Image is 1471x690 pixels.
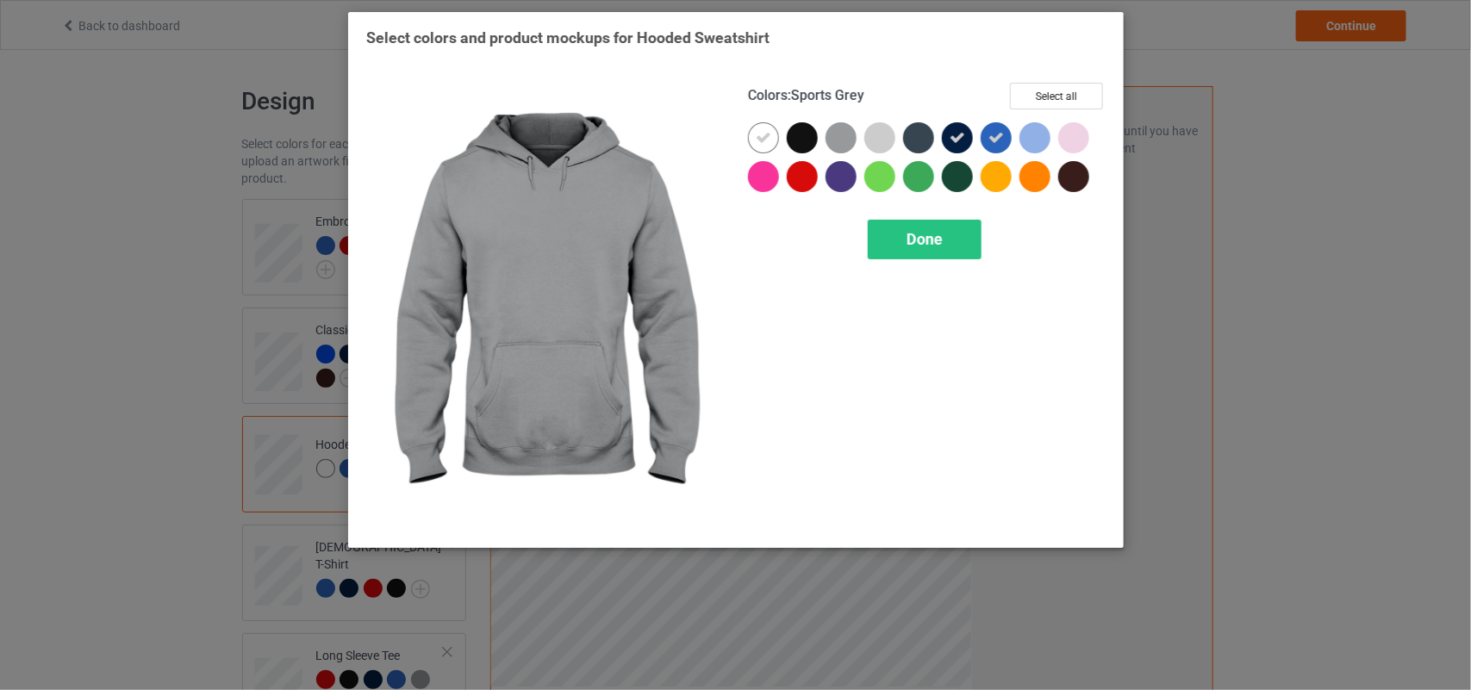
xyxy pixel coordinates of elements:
span: Done [907,230,943,248]
span: Colors [748,87,788,103]
button: Select all [1010,83,1103,109]
span: Sports Grey [791,87,864,103]
span: Select colors and product mockups for Hooded Sweatshirt [366,28,770,47]
h4: : [748,87,864,105]
img: regular.jpg [366,83,724,530]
